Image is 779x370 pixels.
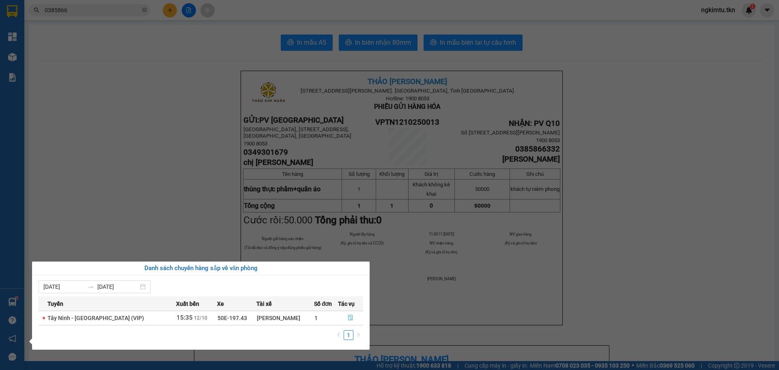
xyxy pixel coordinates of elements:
[338,299,355,308] span: Tác vụ
[257,314,313,322] div: [PERSON_NAME]
[338,312,363,325] button: file-done
[47,315,144,321] span: Tây Ninh - [GEOGRAPHIC_DATA] (VIP)
[314,315,318,321] span: 1
[314,299,332,308] span: Số đơn
[39,264,363,273] div: Danh sách chuyến hàng sắp về văn phòng
[88,283,94,290] span: to
[217,315,247,321] span: 50E-197.43
[353,330,363,340] li: Next Page
[344,331,353,340] a: 1
[176,314,193,321] span: 15:35
[88,283,94,290] span: swap-right
[353,330,363,340] button: right
[47,299,63,308] span: Tuyến
[217,299,224,308] span: Xe
[348,315,353,321] span: file-done
[334,330,344,340] button: left
[334,330,344,340] li: Previous Page
[176,299,199,308] span: Xuất bến
[336,332,341,337] span: left
[256,299,272,308] span: Tài xế
[344,330,353,340] li: 1
[43,282,84,291] input: Từ ngày
[194,315,207,321] span: 12/10
[97,282,138,291] input: Đến ngày
[356,332,361,337] span: right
